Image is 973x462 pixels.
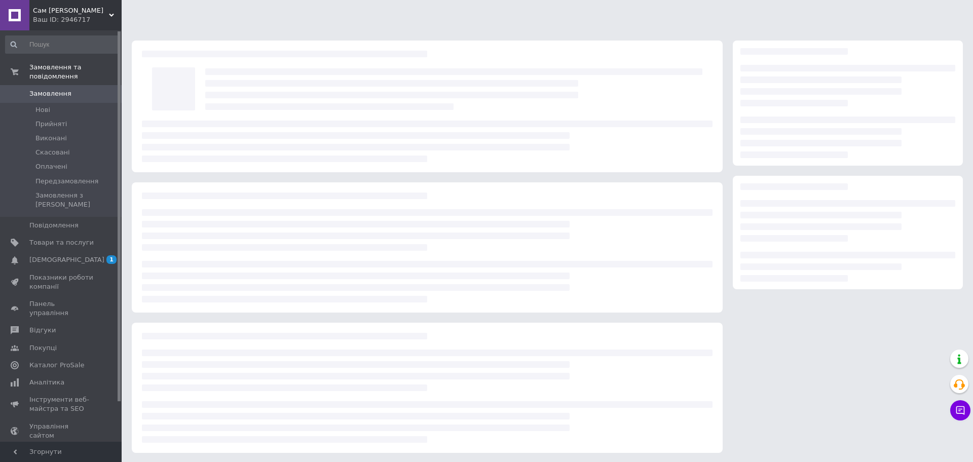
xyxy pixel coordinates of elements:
span: Каталог ProSale [29,361,84,370]
span: Нові [35,105,50,114]
div: Ваш ID: 2946717 [33,15,122,24]
span: Повідомлення [29,221,79,230]
span: Інструменти веб-майстра та SEO [29,395,94,413]
span: Прийняті [35,120,67,129]
span: Замовлення та повідомлення [29,63,122,81]
span: Відгуки [29,326,56,335]
span: Показники роботи компанії [29,273,94,291]
span: 1 [106,255,117,264]
span: Виконані [35,134,67,143]
span: Замовлення з [PERSON_NAME] [35,191,119,209]
span: Передзамовлення [35,177,98,186]
input: Пошук [5,35,120,54]
span: [DEMOGRAPHIC_DATA] [29,255,104,264]
span: Скасовані [35,148,70,157]
span: Замовлення [29,89,71,98]
button: Чат з покупцем [950,400,970,420]
span: Оплачені [35,162,67,171]
span: Товари та послуги [29,238,94,247]
span: Управління сайтом [29,422,94,440]
span: Панель управління [29,299,94,318]
span: Аналітика [29,378,64,387]
span: Сам Собі Шеф [33,6,109,15]
span: Покупці [29,343,57,353]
